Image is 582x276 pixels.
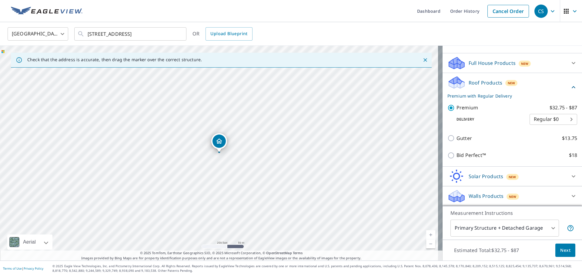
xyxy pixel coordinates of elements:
[192,27,253,41] div: OR
[509,194,517,199] span: New
[447,169,577,184] div: Solar ProductsNew
[11,7,82,16] img: EV Logo
[24,266,43,271] a: Privacy Policy
[426,239,435,248] a: Current Level 17, Zoom Out
[7,234,52,250] div: Aerial
[530,111,577,128] div: Regular $0
[534,5,548,18] div: CS
[569,151,577,159] p: $18
[88,25,174,42] input: Search by address or latitude-longitude
[447,189,577,203] div: Walls ProductsNew
[469,79,502,86] p: Roof Products
[555,244,575,257] button: Next
[521,61,529,66] span: New
[487,5,529,18] a: Cancel Order
[211,133,227,152] div: Dropped pin, building 1, Residential property, 5857 Stone Pine Trl Carmel, IN 46033
[469,192,503,200] p: Walls Products
[293,251,303,255] a: Terms
[421,56,429,64] button: Close
[140,251,303,256] span: © 2025 TomTom, Earthstar Geographics SIO, © 2025 Microsoft Corporation, ©
[560,247,570,254] span: Next
[562,135,577,142] p: $13.75
[206,27,252,41] a: Upload Blueprint
[509,175,516,179] span: New
[266,251,292,255] a: OpenStreetMap
[27,57,202,62] p: Check that the address is accurate, then drag the marker over the correct structure.
[447,93,570,99] p: Premium with Regular Delivery
[447,75,577,99] div: Roof ProductsNewPremium with Regular Delivery
[457,104,478,111] p: Premium
[426,230,435,239] a: Current Level 17, Zoom In
[3,267,43,270] p: |
[550,104,577,111] p: $32.75 - $87
[457,151,486,159] p: Bid Perfect™
[21,234,38,250] div: Aerial
[450,209,574,217] p: Measurement Instructions
[469,173,503,180] p: Solar Products
[52,264,579,273] p: © 2025 Eagle View Technologies, Inc. and Pictometry International Corp. All Rights Reserved. Repo...
[508,81,515,85] span: New
[447,117,530,122] p: Delivery
[469,59,516,67] p: Full House Products
[449,244,524,257] p: Estimated Total: $32.75 - $87
[567,224,574,232] span: Your report will include the primary structure and a detached garage if one exists.
[3,266,22,271] a: Terms of Use
[450,220,559,237] div: Primary Structure + Detached Garage
[210,30,247,38] span: Upload Blueprint
[457,135,472,142] p: Gutter
[8,25,68,42] div: [GEOGRAPHIC_DATA]
[447,56,577,70] div: Full House ProductsNew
